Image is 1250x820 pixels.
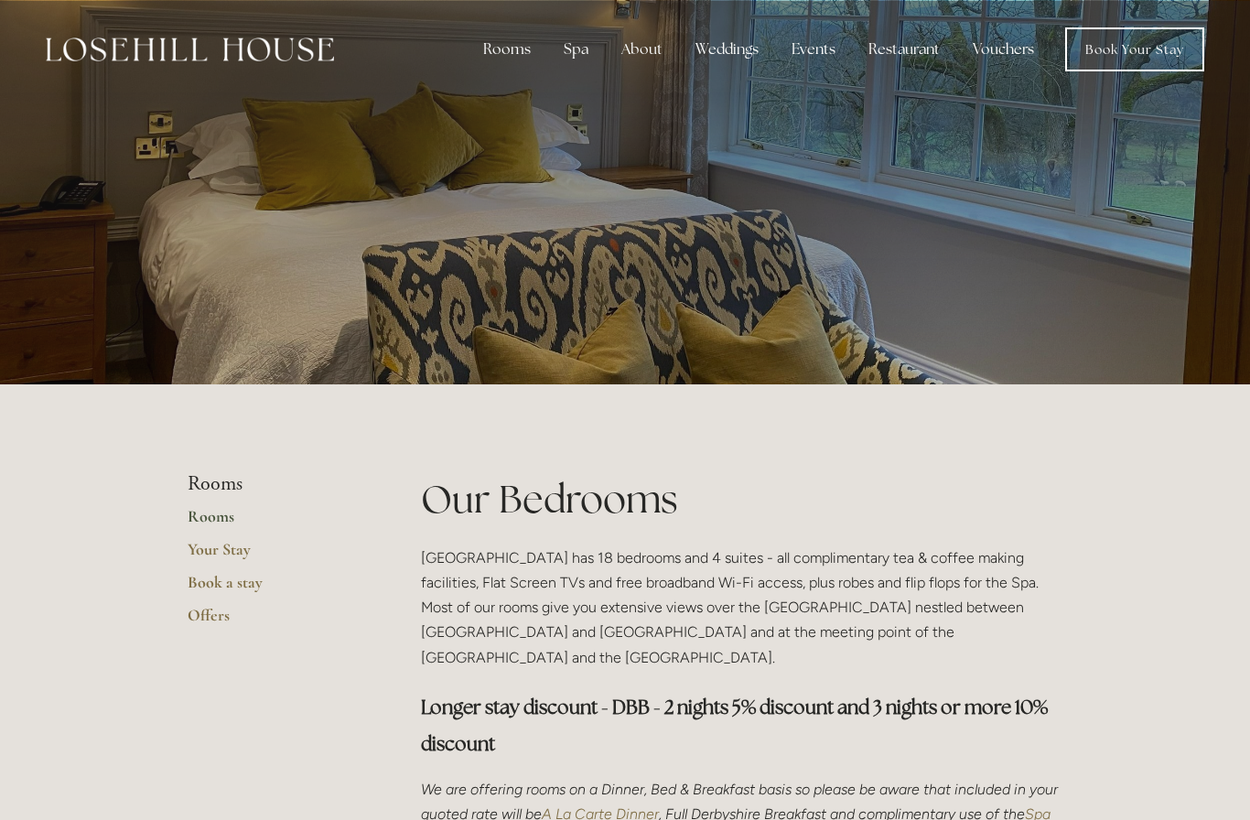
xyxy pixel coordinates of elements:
[469,31,545,68] div: Rooms
[421,472,1062,526] h1: Our Bedrooms
[421,695,1051,756] strong: Longer stay discount - DBB - 2 nights 5% discount and 3 nights or more 10% discount
[188,539,362,572] a: Your Stay
[421,545,1062,670] p: [GEOGRAPHIC_DATA] has 18 bedrooms and 4 suites - all complimentary tea & coffee making facilities...
[681,31,773,68] div: Weddings
[958,31,1049,68] a: Vouchers
[188,506,362,539] a: Rooms
[188,605,362,638] a: Offers
[854,31,954,68] div: Restaurant
[607,31,677,68] div: About
[777,31,850,68] div: Events
[188,472,362,496] li: Rooms
[549,31,603,68] div: Spa
[188,572,362,605] a: Book a stay
[46,38,334,61] img: Losehill House
[1065,27,1204,71] a: Book Your Stay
